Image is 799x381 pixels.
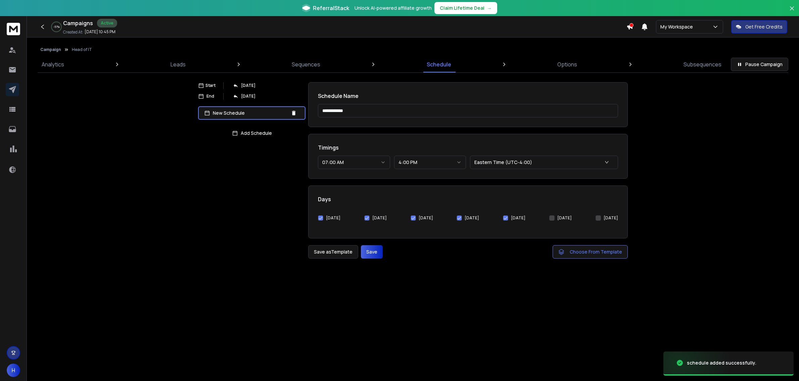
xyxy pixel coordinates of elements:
[731,20,787,34] button: Get Free Credits
[474,159,535,166] p: Eastern Time (UTC-4:00)
[465,215,479,221] label: [DATE]
[553,245,628,259] button: Choose From Template
[318,92,618,100] h1: Schedule Name
[313,4,349,12] span: ReferralStack
[372,215,387,221] label: [DATE]
[684,60,721,68] p: Subsequences
[167,56,190,72] a: Leads
[198,126,305,140] button: Add Schedule
[42,60,64,68] p: Analytics
[570,249,622,255] span: Choose From Template
[213,110,288,116] p: New Schedule
[511,215,525,221] label: [DATE]
[745,23,783,30] p: Get Free Credits
[72,47,92,52] p: Head of IT
[63,19,93,27] h1: Campaigns
[687,360,756,366] div: schedule added successfully.
[557,60,577,68] p: Options
[206,94,214,99] p: End
[7,364,20,377] button: H
[63,30,83,35] p: Created At:
[553,56,581,72] a: Options
[731,58,788,71] button: Pause Campaign
[434,2,497,14] button: Claim Lifetime Deal→
[604,215,618,221] label: [DATE]
[318,195,618,203] h1: Days
[355,5,432,11] p: Unlock AI-powered affiliate growth
[241,94,255,99] p: [DATE]
[788,4,796,20] button: Close banner
[394,156,466,169] button: 4:00 PM
[308,245,358,259] button: Save asTemplate
[292,60,320,68] p: Sequences
[679,56,725,72] a: Subsequences
[318,144,618,152] h1: Timings
[660,23,696,30] p: My Workspace
[38,56,68,72] a: Analytics
[205,83,216,88] p: Start
[241,83,255,88] p: [DATE]
[85,29,115,35] p: [DATE] 10:45 PM
[423,56,455,72] a: Schedule
[318,156,390,169] button: 07:00 AM
[557,215,572,221] label: [DATE]
[53,25,60,29] p: -57 %
[171,60,186,68] p: Leads
[419,215,433,221] label: [DATE]
[427,60,451,68] p: Schedule
[288,56,324,72] a: Sequences
[361,245,383,259] button: Save
[97,19,117,28] div: Active
[487,5,492,11] span: →
[326,215,340,221] label: [DATE]
[40,47,61,52] button: Campaign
